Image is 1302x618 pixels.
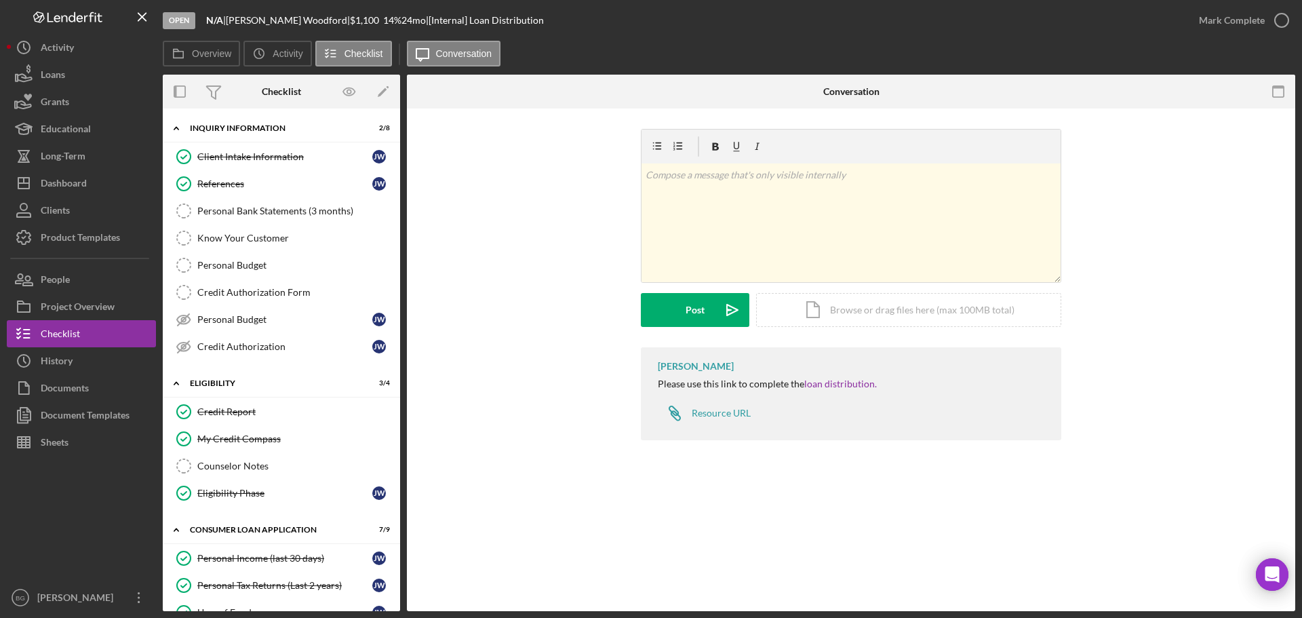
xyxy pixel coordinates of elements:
[7,142,156,170] button: Long-Term
[170,425,393,452] a: My Credit Compass
[41,142,85,173] div: Long-Term
[192,48,231,59] label: Overview
[41,266,70,296] div: People
[658,361,734,372] div: [PERSON_NAME]
[804,378,877,389] a: loan distribution.
[170,252,393,279] a: Personal Budget
[41,115,91,146] div: Educational
[7,347,156,374] button: History
[197,488,372,499] div: Eligibility Phase
[350,14,379,26] span: $1,100
[7,266,156,293] button: People
[170,398,393,425] a: Credit Report
[170,572,393,599] a: Personal Tax Returns (Last 2 years)JW
[7,115,156,142] button: Educational
[197,314,372,325] div: Personal Budget
[7,88,156,115] button: Grants
[41,170,87,200] div: Dashboard
[41,224,120,254] div: Product Templates
[692,408,751,419] div: Resource URL
[41,402,130,432] div: Document Templates
[170,333,393,360] a: Credit AuthorizationJW
[372,313,386,326] div: J W
[170,306,393,333] a: Personal BudgetJW
[366,124,390,132] div: 2 / 8
[7,293,156,320] button: Project Overview
[344,48,383,59] label: Checklist
[41,429,68,459] div: Sheets
[197,433,393,444] div: My Credit Compass
[315,41,392,66] button: Checklist
[226,15,350,26] div: [PERSON_NAME] Woodford |
[41,197,70,227] div: Clients
[7,584,156,611] button: BG[PERSON_NAME]
[197,580,372,591] div: Personal Tax Returns (Last 2 years)
[7,374,156,402] button: Documents
[7,197,156,224] button: Clients
[1199,7,1265,34] div: Mark Complete
[7,429,156,456] button: Sheets
[372,150,386,163] div: J W
[41,320,80,351] div: Checklist
[372,340,386,353] div: J W
[163,12,195,29] div: Open
[197,341,372,352] div: Credit Authorization
[686,293,705,327] div: Post
[1256,558,1288,591] div: Open Intercom Messenger
[197,287,393,298] div: Credit Authorization Form
[7,61,156,88] button: Loans
[41,347,73,378] div: History
[7,170,156,197] button: Dashboard
[372,579,386,592] div: J W
[197,461,393,471] div: Counselor Notes
[366,379,390,387] div: 3 / 4
[206,14,223,26] b: N/A
[658,400,751,427] a: Resource URL
[401,15,426,26] div: 24 mo
[190,124,356,132] div: Inquiry Information
[383,15,401,26] div: 14 %
[170,170,393,197] a: ReferencesJW
[41,34,74,64] div: Activity
[170,225,393,252] a: Know Your Customer
[407,41,501,66] button: Conversation
[197,206,393,216] div: Personal Bank Statements (3 months)
[197,406,393,417] div: Credit Report
[436,48,492,59] label: Conversation
[197,178,372,189] div: References
[197,233,393,244] div: Know Your Customer
[7,320,156,347] button: Checklist
[372,177,386,191] div: J W
[1185,7,1295,34] button: Mark Complete
[243,41,311,66] button: Activity
[163,41,240,66] button: Overview
[34,584,122,615] div: [PERSON_NAME]
[190,379,356,387] div: Eligibility
[7,402,156,429] button: Document Templates
[366,526,390,534] div: 7 / 9
[170,279,393,306] a: Credit Authorization Form
[426,15,544,26] div: | [Internal] Loan Distribution
[190,526,356,534] div: Consumer Loan Application
[372,552,386,565] div: J W
[170,480,393,507] a: Eligibility PhaseJW
[170,452,393,480] a: Counselor Notes
[197,553,372,564] div: Personal Income (last 30 days)
[7,34,156,61] a: Activity
[170,143,393,170] a: Client Intake InformationJW
[41,374,89,405] div: Documents
[170,545,393,572] a: Personal Income (last 30 days)JW
[41,88,69,119] div: Grants
[197,607,372,618] div: Uses of Funds
[7,224,156,251] button: Product Templates
[273,48,302,59] label: Activity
